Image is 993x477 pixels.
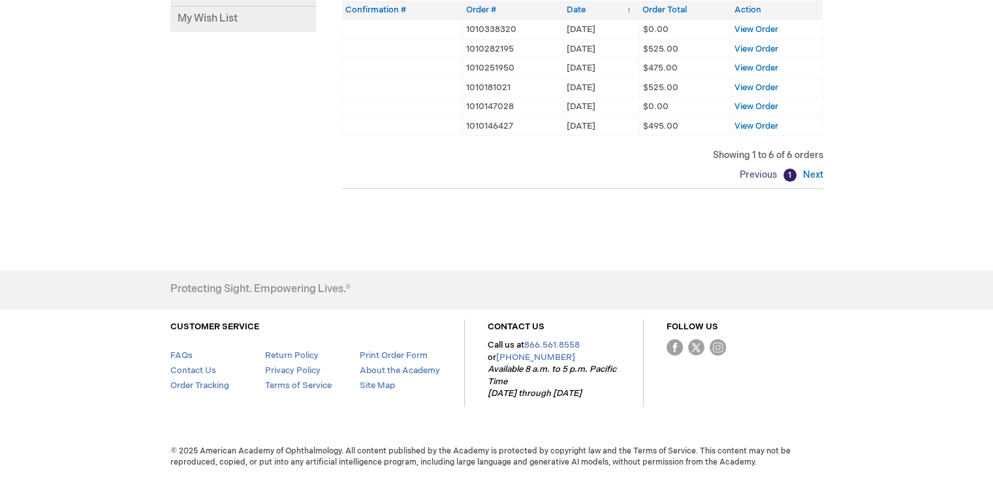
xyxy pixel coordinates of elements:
a: View Order [734,63,778,73]
a: FAQs [170,350,193,361]
a: Next [800,169,823,180]
a: Privacy Policy [264,365,320,376]
td: 1010147028 [463,97,563,117]
td: [DATE] [563,116,640,136]
a: View Order [734,44,778,54]
td: [DATE] [563,59,640,78]
td: 1010181021 [463,78,563,97]
td: [DATE] [563,39,640,59]
td: 1010338320 [463,20,563,39]
a: About the Academy [359,365,439,376]
a: View Order [734,82,778,93]
a: View Order [734,24,778,35]
td: 1010251950 [463,59,563,78]
a: 1 [783,169,796,182]
h4: Protecting Sight. Empowering Lives.® [170,284,351,295]
td: 1010282195 [463,39,563,59]
span: $495.00 [643,121,678,131]
a: CONTACT US [488,321,544,332]
span: $525.00 [643,44,678,54]
span: $0.00 [643,101,669,112]
div: Showing 1 to 6 of 6 orders [342,149,823,162]
a: Previous [740,169,780,180]
a: 866.561.8558 [524,340,580,350]
th: Order Total: activate to sort column ascending [639,1,731,20]
a: [PHONE_NUMBER] [496,352,575,363]
span: © 2025 American Academy of Ophthalmology. All content published by the Academy is protected by co... [161,446,833,468]
a: CUSTOMER SERVICE [170,321,259,332]
td: 1010146427 [463,116,563,136]
span: $525.00 [643,82,678,93]
a: View Order [734,101,778,112]
a: View Order [734,121,778,131]
a: Site Map [359,380,394,391]
a: Terms of Service [264,380,331,391]
img: Twitter [688,339,704,355]
span: $475.00 [643,63,678,73]
a: Order Tracking [170,380,229,391]
p: Call us at or [488,339,620,400]
a: Print Order Form [359,350,427,361]
th: Action: activate to sort column ascending [731,1,823,20]
th: Order #: activate to sort column ascending [463,1,563,20]
a: Contact Us [170,365,216,376]
img: instagram [710,339,726,355]
span: $0.00 [643,24,669,35]
td: [DATE] [563,97,640,117]
img: Facebook [667,339,683,355]
em: Available 8 a.m. to 5 p.m. Pacific Time [DATE] through [DATE] [488,364,616,399]
th: Date: activate to sort column ascending [563,1,640,20]
th: Confirmation #: activate to sort column ascending [342,1,463,20]
a: Return Policy [264,350,318,361]
td: [DATE] [563,20,640,39]
td: [DATE] [563,78,640,97]
a: My Wish List [170,7,316,32]
a: FOLLOW US [667,321,718,332]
